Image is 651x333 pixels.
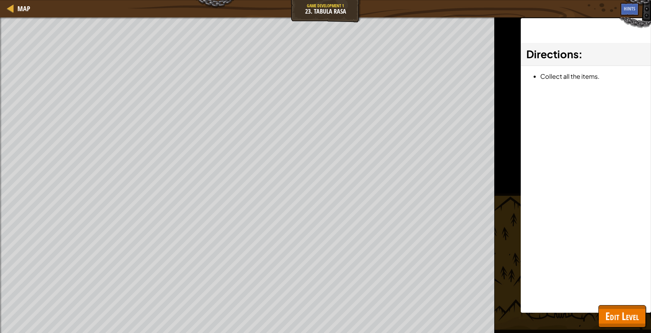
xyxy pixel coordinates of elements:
li: Collect all the items. [540,71,645,81]
span: Hints [624,5,635,12]
span: Edit Level [605,309,639,323]
h3: : [526,46,645,62]
a: Map [14,4,30,13]
button: Edit Level [598,305,646,327]
span: Map [17,4,30,13]
span: Directions [526,47,579,61]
